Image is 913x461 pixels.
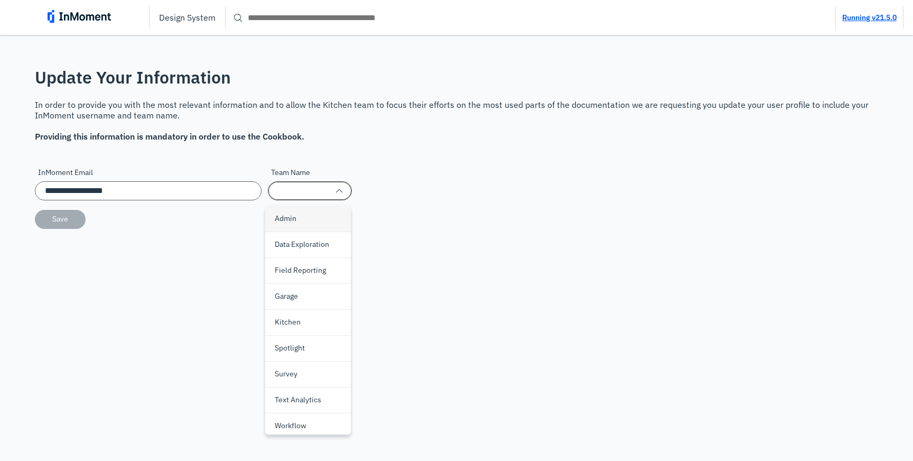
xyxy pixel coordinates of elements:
p: Data Exploration [275,239,329,250]
p: Field Reporting [275,265,326,276]
p: Admin [275,213,296,224]
p: Garage [275,291,298,302]
p: Spotlight [275,343,305,354]
p: Survey [275,368,297,380]
p: Workflow [275,420,306,431]
p: Text Analytics [275,394,321,405]
p: Kitchen [275,317,301,328]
